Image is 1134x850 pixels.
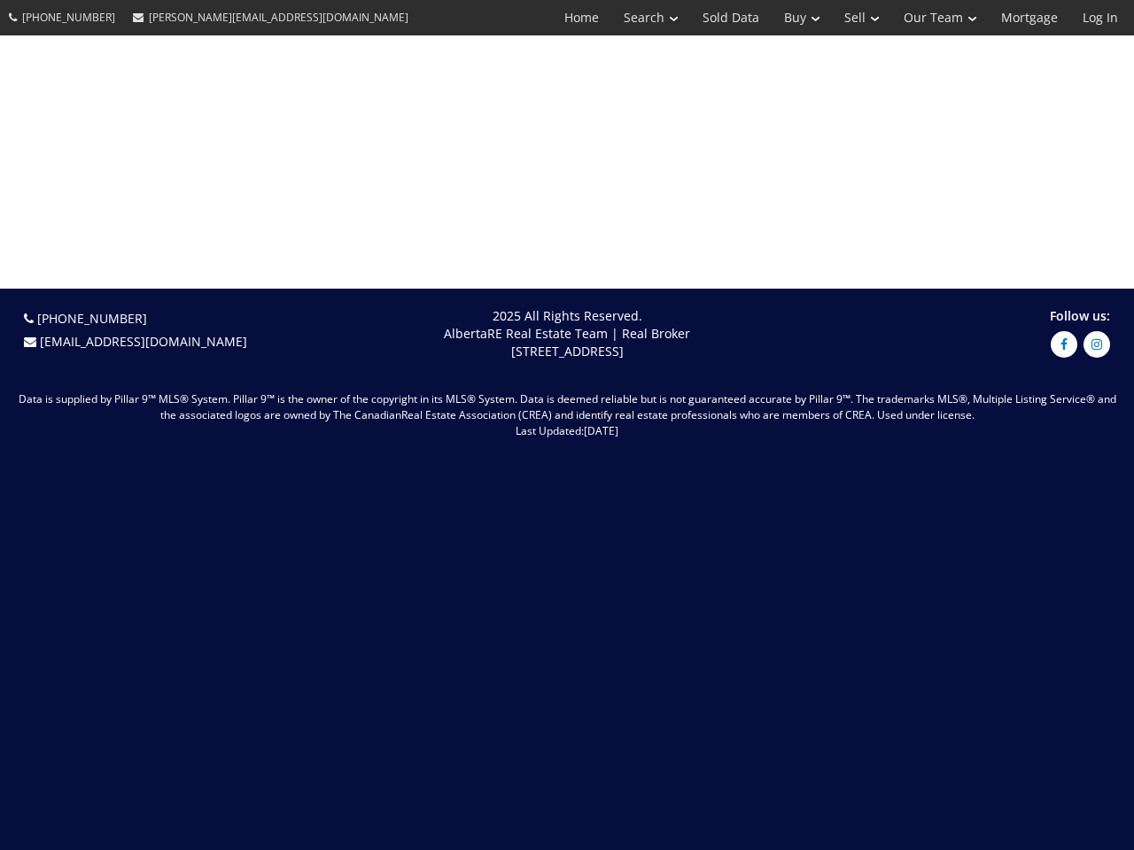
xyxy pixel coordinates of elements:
[301,452,833,850] iframe: [PERSON_NAME] and the AlbertaRE Calgary Real Estate Team at Real Broker best Realtors in [GEOGRAP...
[511,343,624,359] span: [STREET_ADDRESS]
[22,10,115,25] span: [PHONE_NUMBER]
[40,333,247,350] a: [EMAIL_ADDRESS][DOMAIN_NAME]
[124,1,417,34] a: [PERSON_NAME][EMAIL_ADDRESS][DOMAIN_NAME]
[149,10,408,25] span: [PERSON_NAME][EMAIL_ADDRESS][DOMAIN_NAME]
[19,391,1116,422] span: Data is supplied by Pillar 9™ MLS® System. Pillar 9™ is the owner of the copyright in its MLS® Sy...
[18,423,1116,439] p: Last Updated:
[299,307,835,360] p: 2025 All Rights Reserved. AlbertaRE Real Estate Team | Real Broker
[1050,307,1110,324] span: Follow us:
[584,423,618,438] span: [DATE]
[37,310,147,327] a: [PHONE_NUMBER]
[401,407,975,422] span: Real Estate Association (CREA) and identify real estate professionals who are members of CREA. Us...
